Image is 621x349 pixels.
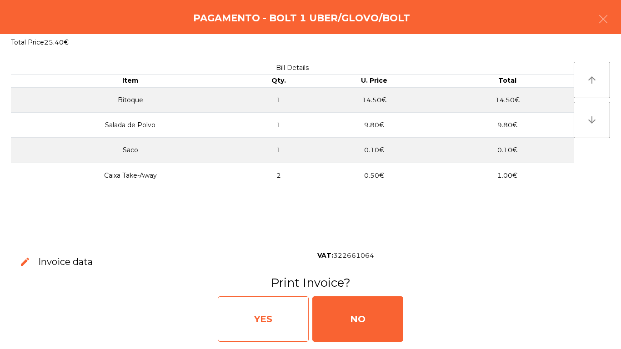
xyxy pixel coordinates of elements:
[218,296,309,342] div: YES
[333,251,374,259] span: 322661064
[250,113,308,138] td: 1
[11,163,250,188] td: Caixa Take-Away
[441,138,574,163] td: 0.10€
[10,274,611,291] h3: Print Invoice?
[441,113,574,138] td: 9.80€
[308,138,441,163] td: 0.10€
[308,75,441,87] th: U. Price
[20,256,30,267] span: edit
[11,138,250,163] td: Saco
[276,64,309,72] span: Bill Details
[586,115,597,125] i: arrow_downward
[308,113,441,138] td: 9.80€
[12,249,38,275] button: edit
[11,75,250,87] th: Item
[44,38,69,46] span: 25.40€
[441,75,574,87] th: Total
[250,138,308,163] td: 1
[441,87,574,113] td: 14.50€
[193,11,410,25] h4: Pagamento - Bolt 1 Uber/Glovo/Bolt
[250,87,308,113] td: 1
[250,163,308,188] td: 2
[250,75,308,87] th: Qty.
[11,38,44,46] span: Total Price
[11,87,250,113] td: Bitoque
[441,163,574,188] td: 1.00€
[586,75,597,85] i: arrow_upward
[574,62,610,98] button: arrow_upward
[317,251,333,259] span: VAT:
[308,163,441,188] td: 0.50€
[312,296,403,342] div: NO
[308,87,441,113] td: 14.50€
[38,255,93,268] h3: Invoice data
[11,113,250,138] td: Salada de Polvo
[574,102,610,138] button: arrow_downward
